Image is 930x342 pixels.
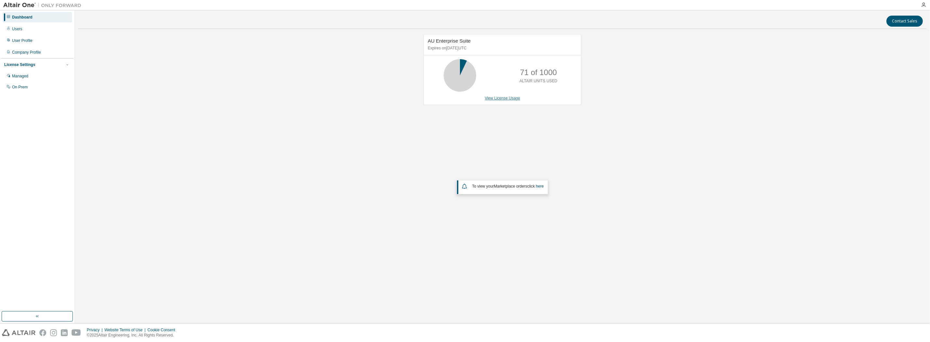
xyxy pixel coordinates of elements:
a: View License Usage [485,96,520,100]
div: Company Profile [12,50,41,55]
button: Contact Sales [886,16,923,27]
div: Website Terms of Use [104,327,147,333]
div: Users [12,26,22,32]
span: To view your click [472,184,544,189]
a: here [536,184,544,189]
img: Altair One [3,2,85,8]
img: instagram.svg [50,329,57,336]
div: License Settings [4,62,35,67]
div: Dashboard [12,15,33,20]
div: Managed [12,73,28,79]
span: AU Enterprise Suite [428,38,471,44]
div: User Profile [12,38,33,43]
p: ALTAIR UNITS USED [519,78,557,84]
div: Cookie Consent [147,327,179,333]
p: Expires on [DATE] UTC [428,46,575,51]
em: Marketplace orders [494,184,527,189]
div: On Prem [12,85,28,90]
p: 71 of 1000 [520,67,557,78]
p: © 2025 Altair Engineering, Inc. All Rights Reserved. [87,333,179,338]
img: altair_logo.svg [2,329,35,336]
div: Privacy [87,327,104,333]
img: youtube.svg [72,329,81,336]
img: facebook.svg [39,329,46,336]
img: linkedin.svg [61,329,68,336]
